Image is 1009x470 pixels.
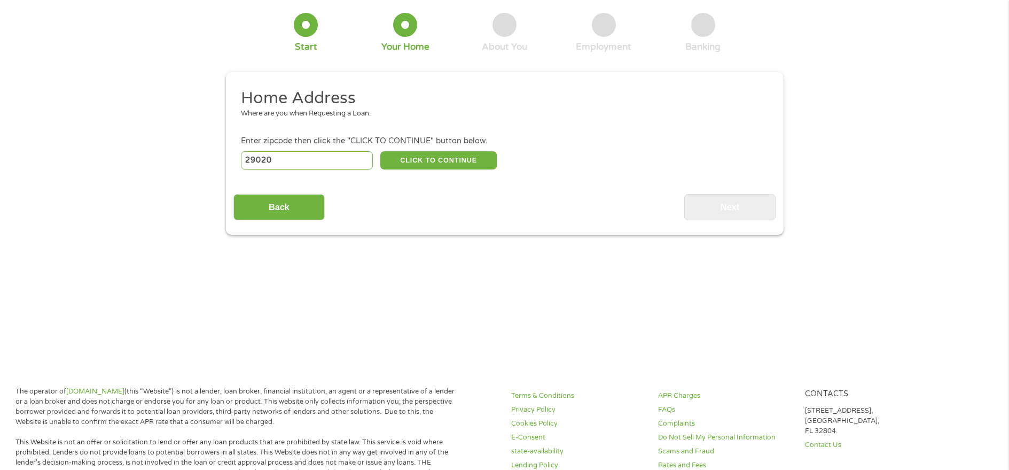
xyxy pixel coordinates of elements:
div: About You [482,41,527,53]
div: Enter zipcode then click the "CLICK TO CONTINUE" button below. [241,135,768,147]
a: E-Consent [511,433,645,443]
input: Next [684,194,776,220]
a: Do Not Sell My Personal Information [658,433,792,443]
a: Scams and Fraud [658,446,792,457]
h4: Contacts [805,389,939,399]
div: Where are you when Requesting a Loan. [241,109,760,119]
div: Your Home [381,41,429,53]
a: [DOMAIN_NAME] [66,387,124,396]
div: Start [295,41,317,53]
a: FAQs [658,405,792,415]
a: Terms & Conditions [511,391,645,401]
button: CLICK TO CONTINUE [380,151,497,169]
a: Complaints [658,419,792,429]
a: Cookies Policy [511,419,645,429]
p: [STREET_ADDRESS], [GEOGRAPHIC_DATA], FL 32804. [805,406,939,436]
input: Enter Zipcode (e.g 01510) [241,151,373,169]
a: APR Charges [658,391,792,401]
a: Contact Us [805,440,939,450]
input: Back [233,194,325,220]
p: The operator of (this “Website”) is not a lender, loan broker, financial institution, an agent or... [15,387,457,427]
h2: Home Address [241,88,760,109]
div: Banking [685,41,721,53]
div: Employment [576,41,631,53]
a: state-availability [511,446,645,457]
a: Privacy Policy [511,405,645,415]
